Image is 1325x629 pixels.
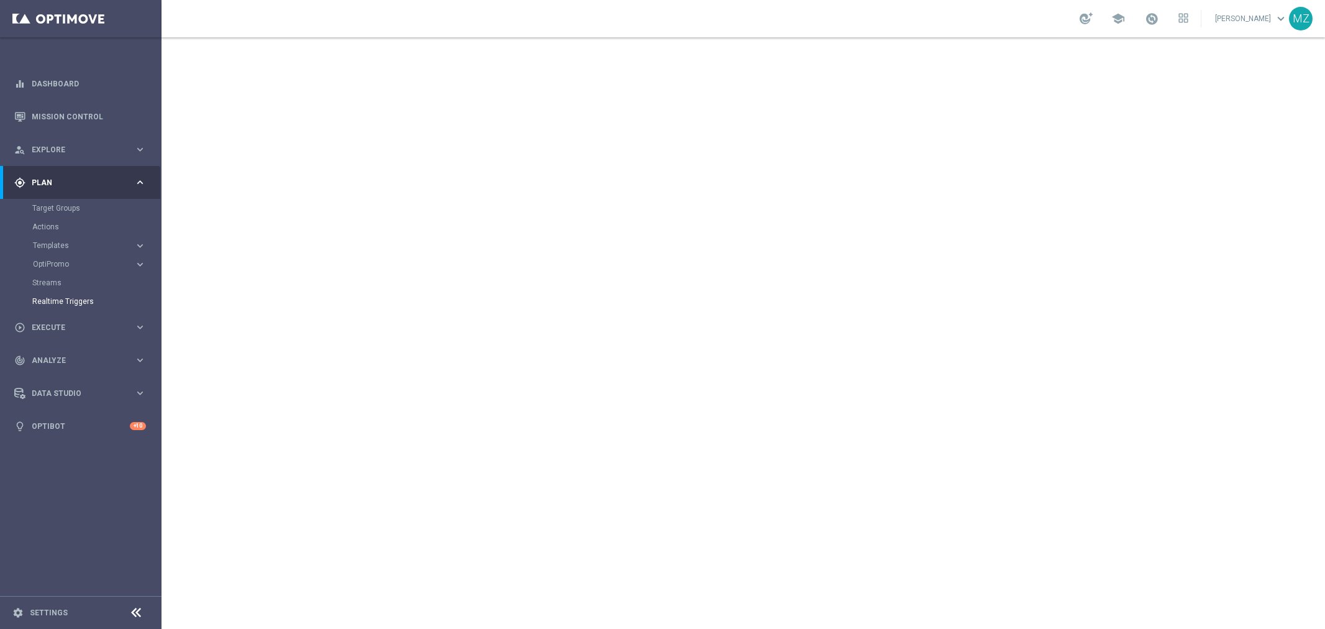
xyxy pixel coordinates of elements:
[14,112,147,122] button: Mission Control
[32,146,134,154] span: Explore
[32,218,160,236] div: Actions
[14,355,134,366] div: Analyze
[32,296,129,306] a: Realtime Triggers
[1289,7,1313,30] div: MZ
[33,260,134,268] div: OptiPromo
[130,422,146,430] div: +10
[32,410,130,443] a: Optibot
[32,273,160,292] div: Streams
[134,177,146,188] i: keyboard_arrow_right
[33,242,134,249] div: Templates
[14,79,147,89] button: equalizer Dashboard
[12,607,24,618] i: settings
[134,321,146,333] i: keyboard_arrow_right
[14,177,134,188] div: Plan
[32,241,147,250] button: Templates keyboard_arrow_right
[134,240,146,252] i: keyboard_arrow_right
[14,67,146,100] div: Dashboard
[1274,12,1288,25] span: keyboard_arrow_down
[14,144,25,155] i: person_search
[1111,12,1125,25] span: school
[134,259,146,270] i: keyboard_arrow_right
[134,387,146,399] i: keyboard_arrow_right
[14,388,147,398] button: Data Studio keyboard_arrow_right
[33,260,122,268] span: OptiPromo
[32,203,129,213] a: Target Groups
[32,179,134,186] span: Plan
[30,609,68,617] a: Settings
[14,78,25,90] i: equalizer
[14,100,146,133] div: Mission Control
[32,390,134,397] span: Data Studio
[134,144,146,155] i: keyboard_arrow_right
[14,322,25,333] i: play_circle_outline
[14,177,25,188] i: gps_fixed
[32,222,129,232] a: Actions
[14,356,147,365] button: track_changes Analyze keyboard_arrow_right
[14,322,134,333] div: Execute
[1214,9,1289,28] a: [PERSON_NAME]keyboard_arrow_down
[32,259,147,269] button: OptiPromo keyboard_arrow_right
[14,421,147,431] button: lightbulb Optibot +10
[32,292,160,311] div: Realtime Triggers
[14,388,134,399] div: Data Studio
[32,199,160,218] div: Target Groups
[32,255,160,273] div: OptiPromo
[32,278,129,288] a: Streams
[32,324,134,331] span: Execute
[14,144,134,155] div: Explore
[134,354,146,366] i: keyboard_arrow_right
[14,145,147,155] button: person_search Explore keyboard_arrow_right
[32,67,146,100] a: Dashboard
[32,100,146,133] a: Mission Control
[14,323,147,333] button: play_circle_outline Execute keyboard_arrow_right
[32,357,134,364] span: Analyze
[14,178,147,188] button: gps_fixed Plan keyboard_arrow_right
[32,236,160,255] div: Templates
[14,410,146,443] div: Optibot
[33,242,122,249] span: Templates
[14,355,25,366] i: track_changes
[14,421,25,432] i: lightbulb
